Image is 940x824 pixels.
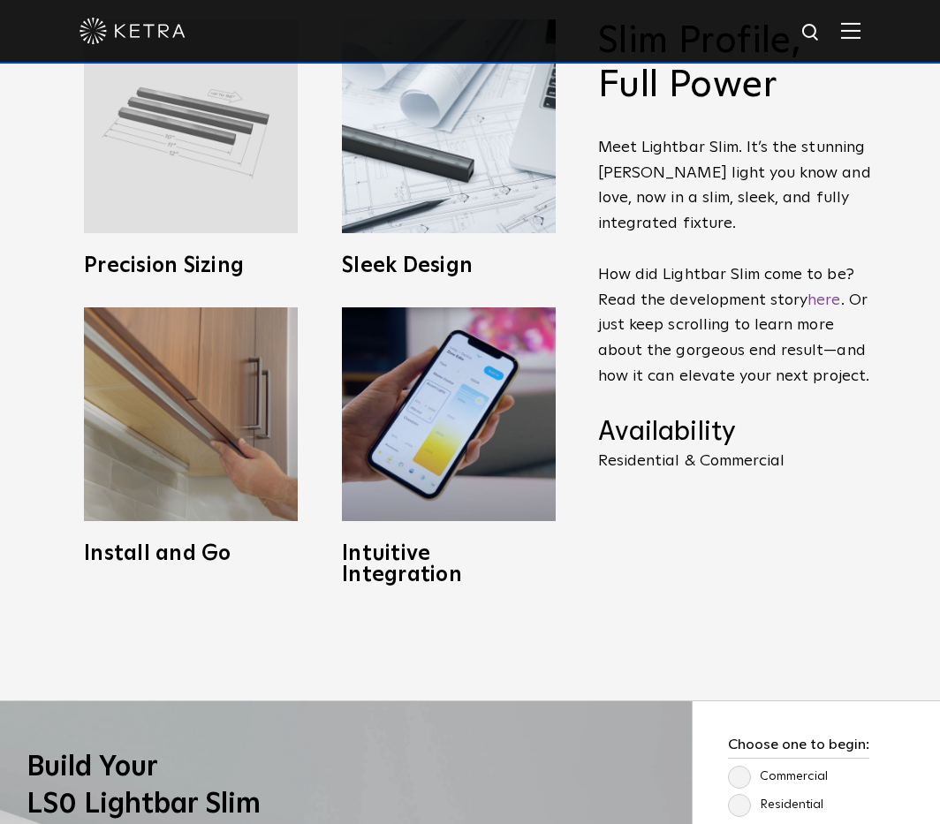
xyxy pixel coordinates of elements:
[84,543,298,564] h3: Install and Go
[598,416,872,450] h4: Availability
[841,22,860,39] img: Hamburger%20Nav.svg
[728,769,828,784] label: Commercial
[598,453,872,469] p: Residential & Commercial
[807,292,840,308] a: here
[728,798,823,813] label: Residential
[342,307,556,521] img: L30_SystemIntegration
[728,737,869,759] h3: Choose one to begin:
[80,18,186,44] img: ketra-logo-2019-white
[598,19,872,109] h2: Slim Profile, Full Power
[800,22,822,44] img: search icon
[598,135,872,389] p: Meet Lightbar Slim. It’s the stunning [PERSON_NAME] light you know and love, now in a slim, sleek...
[84,255,298,276] h3: Precision Sizing
[342,543,556,586] h3: Intuitive Integration
[342,255,556,276] h3: Sleek Design
[84,19,298,233] img: L30_Custom_Length_Black-2
[342,19,556,233] img: L30_SlimProfile
[84,307,298,521] img: LS0_Easy_Install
